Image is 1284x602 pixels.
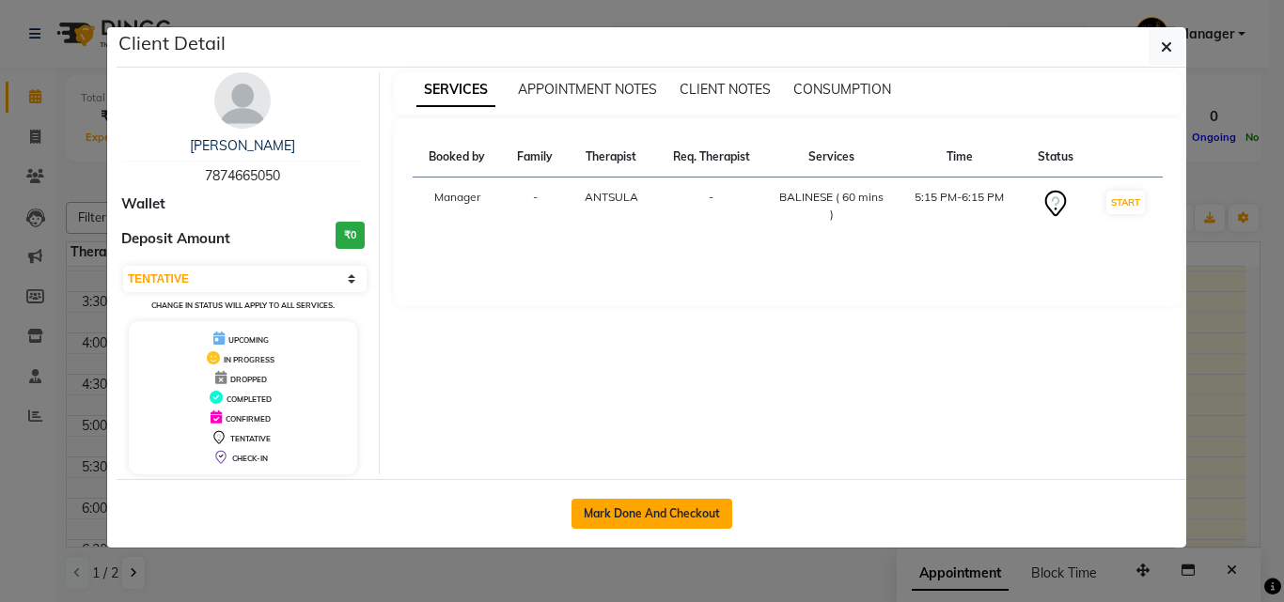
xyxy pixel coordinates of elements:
span: Wallet [121,193,165,215]
th: Time [896,137,1023,178]
span: SERVICES [416,73,495,107]
span: TENTATIVE [230,434,271,443]
th: Booked by [413,137,502,178]
button: START [1106,191,1145,214]
img: avatar [214,72,271,129]
td: - [654,178,767,235]
span: CONSUMPTION [793,81,891,98]
a: [PERSON_NAME] [190,137,295,154]
td: Manager [413,178,502,235]
div: BALINESE ( 60 mins ) [779,189,885,223]
span: CLIENT NOTES [680,81,771,98]
td: - [502,178,568,235]
button: Mark Done And Checkout [572,499,732,529]
span: 7874665050 [205,167,280,184]
span: CHECK-IN [232,454,268,463]
th: Family [502,137,568,178]
span: DROPPED [230,375,267,384]
th: Therapist [568,137,654,178]
td: 5:15 PM-6:15 PM [896,178,1023,235]
small: Change in status will apply to all services. [151,301,335,310]
span: APPOINTMENT NOTES [518,81,657,98]
th: Req. Therapist [654,137,767,178]
span: UPCOMING [228,335,269,345]
h5: Client Detail [118,29,226,57]
span: CONFIRMED [226,414,271,424]
span: Deposit Amount [121,228,230,250]
span: IN PROGRESS [224,355,274,364]
h3: ₹0 [336,222,365,249]
span: ANTSULA [585,190,638,204]
th: Status [1023,137,1088,178]
th: Services [768,137,896,178]
span: COMPLETED [227,394,272,404]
